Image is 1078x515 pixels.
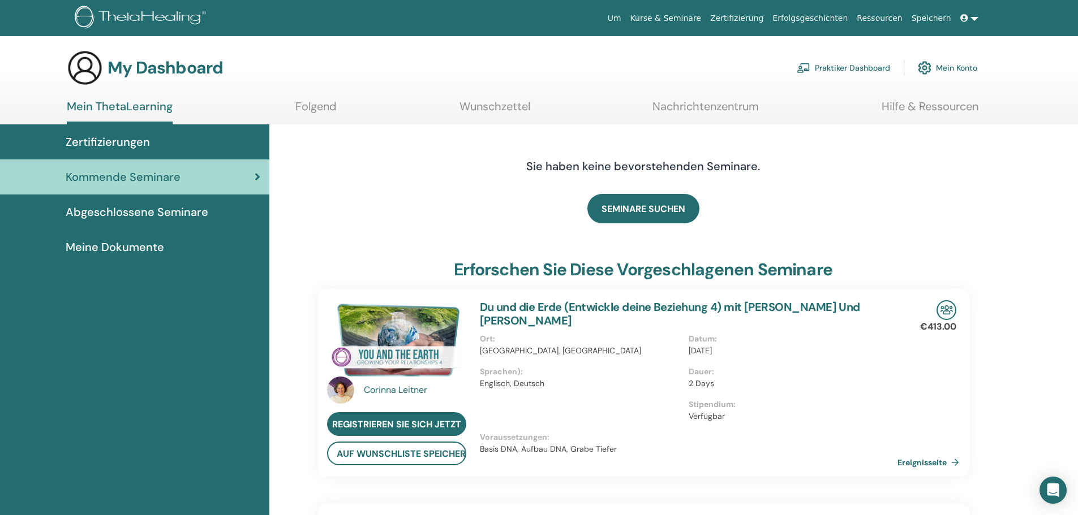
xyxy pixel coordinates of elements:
[1040,477,1067,504] div: Open Intercom Messenger
[454,259,832,280] h3: Erforschen Sie diese vorgeschlagenen Seminare
[918,58,931,77] img: cog.svg
[480,366,682,378] p: Sprachen) :
[480,300,860,328] a: Du und die Erde (Entwickle deine Beziehung 4) mit [PERSON_NAME] Und [PERSON_NAME]
[797,55,890,80] a: Praktiker Dashboard
[897,454,964,471] a: Ereignisseite
[603,8,626,29] a: Um
[689,378,891,390] p: 2 Days
[327,442,466,465] button: auf Wunschliste speichern
[480,345,682,357] p: [GEOGRAPHIC_DATA], [GEOGRAPHIC_DATA]
[797,63,810,73] img: chalkboard-teacher.svg
[67,50,103,86] img: generic-user-icon.jpg
[295,99,337,122] a: Folgend
[75,6,210,31] img: logo.png
[67,99,173,124] a: Mein ThetaLearning
[768,8,852,29] a: Erfolgsgeschichten
[327,412,466,436] a: Registrieren Sie sich jetzt
[332,418,461,430] span: Registrieren Sie sich jetzt
[689,345,891,357] p: [DATE]
[327,376,354,404] img: default.jpg
[465,159,822,173] h4: Sie haben keine bevorstehenden Seminare.
[364,383,469,397] a: Corinna Leitner
[108,58,223,78] h3: My Dashboard
[66,168,181,185] span: Kommende Seminare
[459,99,530,122] a: Wunschzettel
[706,8,768,29] a: Zertifizierung
[66,133,150,150] span: Zertifizierungen
[587,194,699,223] a: SEMINARE SUCHEN
[689,333,891,345] p: Datum :
[689,410,891,422] p: Verfügbar
[626,8,706,29] a: Kurse & Seminare
[66,204,208,220] span: Abgeschlossene Seminare
[920,320,956,334] p: €413.00
[327,300,466,380] img: Du und die Erde (Entwickle deine Beziehung 4)
[937,300,956,320] img: In-Person Seminar
[602,203,685,215] span: SEMINARE SUCHEN
[918,55,977,80] a: Mein Konto
[882,99,978,122] a: Hilfe & Ressourcen
[480,378,682,390] p: Englisch, Deutsch
[480,333,682,345] p: Ort :
[907,8,956,29] a: Speichern
[852,8,907,29] a: Ressourcen
[689,399,891,410] p: Stipendium :
[689,366,891,378] p: Dauer :
[66,239,164,256] span: Meine Dokumente
[480,443,897,455] p: Basis DNA, Aufbau DNA, Grabe Tiefer
[480,431,897,443] p: Voraussetzungen :
[652,99,759,122] a: Nachrichtenzentrum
